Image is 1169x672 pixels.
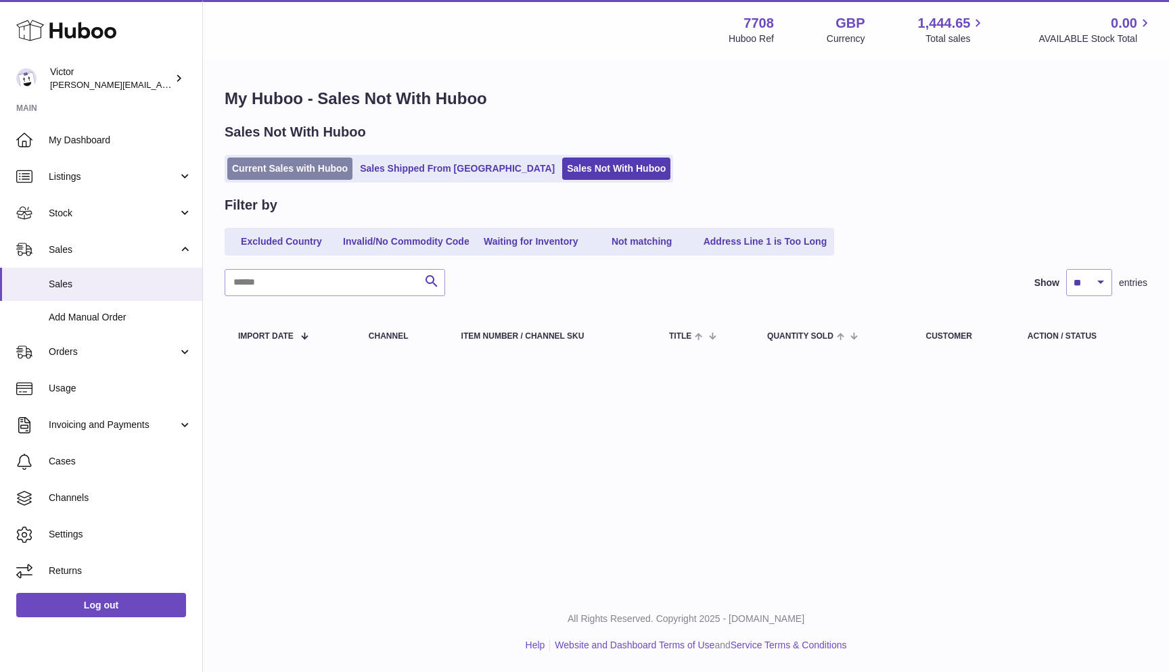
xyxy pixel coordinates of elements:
span: Channels [49,491,192,504]
a: 0.00 AVAILABLE Stock Total [1038,14,1153,45]
div: Channel [369,332,434,341]
strong: GBP [835,14,865,32]
span: Quantity Sold [767,332,833,341]
span: AVAILABLE Stock Total [1038,32,1153,45]
span: Settings [49,528,192,541]
a: Sales Shipped From [GEOGRAPHIC_DATA] [355,158,559,180]
span: My Dashboard [49,134,192,147]
strong: 7708 [743,14,774,32]
span: Returns [49,565,192,577]
div: Currency [827,32,865,45]
span: Add Manual Order [49,311,192,324]
span: 0.00 [1111,14,1137,32]
h2: Filter by [225,196,277,214]
div: Action / Status [1028,332,1134,341]
h1: My Huboo - Sales Not With Huboo [225,88,1147,110]
a: 1,444.65 Total sales [918,14,986,45]
span: Stock [49,207,178,220]
p: All Rights Reserved. Copyright 2025 - [DOMAIN_NAME] [214,613,1158,625]
a: Sales Not With Huboo [562,158,670,180]
span: Total sales [925,32,986,45]
a: Address Line 1 is Too Long [699,231,832,253]
div: Customer [926,332,1001,341]
div: Item Number / Channel SKU [461,332,642,341]
div: Huboo Ref [729,32,774,45]
span: Listings [49,170,178,183]
span: Usage [49,382,192,395]
span: Orders [49,345,178,358]
a: Website and Dashboard Terms of Use [555,640,714,650]
span: Import date [238,332,294,341]
a: Help [526,640,545,650]
span: Invoicing and Payments [49,418,178,431]
span: 1,444.65 [918,14,971,32]
a: Current Sales with Huboo [227,158,352,180]
a: Invalid/No Commodity Code [338,231,474,253]
span: Title [669,332,691,341]
a: Log out [16,593,186,617]
div: Victor [50,66,172,91]
img: victor@erbology.co [16,68,37,89]
a: Not matching [588,231,696,253]
span: Sales [49,243,178,256]
span: Sales [49,278,192,291]
h2: Sales Not With Huboo [225,123,366,141]
a: Service Terms & Conditions [731,640,847,650]
a: Excluded Country [227,231,336,253]
span: entries [1119,277,1147,289]
span: [PERSON_NAME][EMAIL_ADDRESS][DOMAIN_NAME] [50,79,271,90]
li: and [550,639,846,652]
span: Cases [49,455,192,468]
a: Waiting for Inventory [477,231,585,253]
label: Show [1034,277,1059,289]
